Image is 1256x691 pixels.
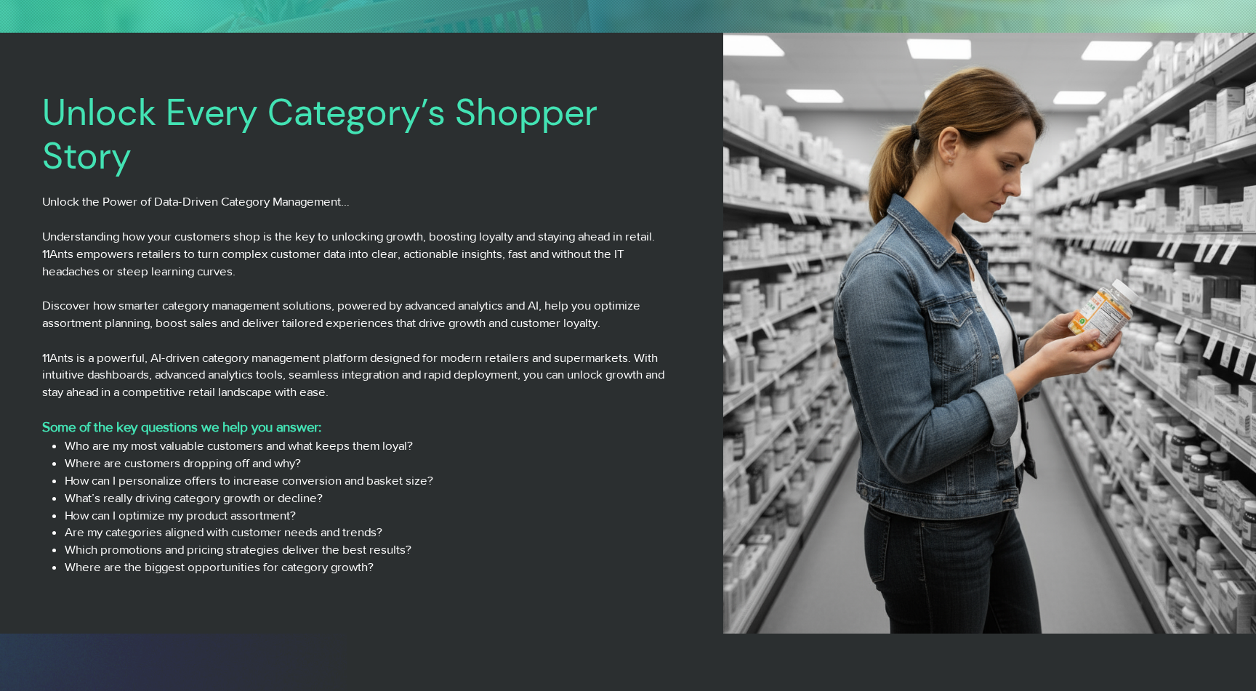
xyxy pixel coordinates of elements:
p: What’s really driving category growth or decline? [65,489,665,506]
p: Where are the biggest opportunities for category growth? [65,558,665,575]
p: Who are my most valuable customers and what keeps them loyal? [65,437,665,454]
p: Which promotions and pricing strategies deliver the best results? [65,541,665,558]
p: How can I optimize my product assortment? [65,506,665,524]
p: How can I personalize offers to increase conversion and basket size? [65,472,665,489]
p: Understanding how your customers shop is the key to unlocking growth, boosting loyalty and stayin... [42,227,664,279]
p: 11Ants is a powerful, AI-driven category management platform designed for modern retailers and su... [42,349,664,400]
span: Unlock Every Category’s Shopper Story [42,89,597,180]
p: Are my categories aligned with customer needs and trends? [65,523,665,541]
p: Discover how smarter category management solutions, powered by advanced analytics and AI, help yo... [42,296,664,331]
span: Some of the key questions we help you answer: [42,419,321,435]
p: Where are customers dropping off and why? [65,454,665,472]
p: Unlock the Power of Data-Driven Category Management… [42,193,664,210]
img: Firefly_Gemini Flash_zoom out to see knees 762348.png [723,33,1256,633]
